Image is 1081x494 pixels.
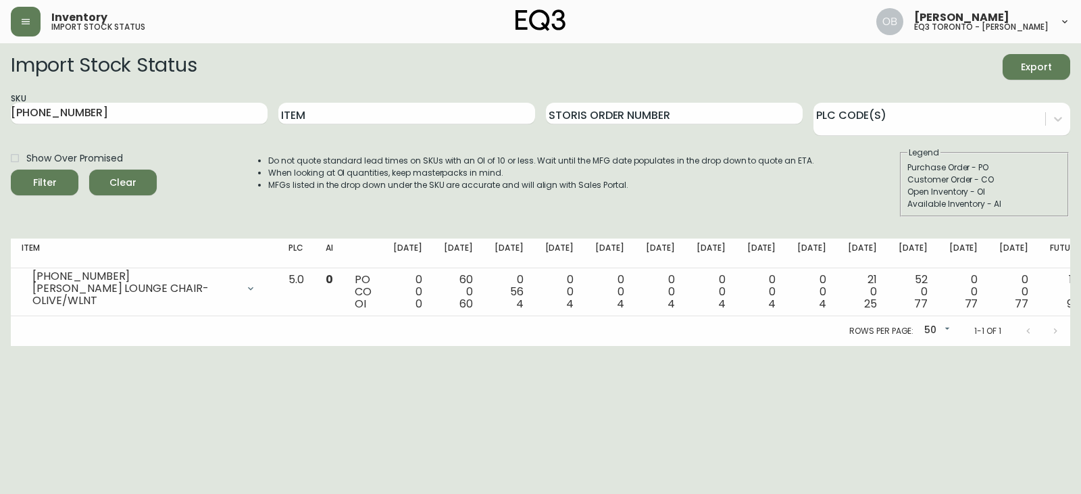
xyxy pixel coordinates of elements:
[1050,274,1079,310] div: 15 0
[907,174,1061,186] div: Customer Order - CO
[26,151,123,166] span: Show Over Promised
[393,274,422,310] div: 0 0
[433,239,484,268] th: [DATE]
[907,162,1061,174] div: Purchase Order - PO
[938,239,989,268] th: [DATE]
[11,54,197,80] h2: Import Stock Status
[459,296,473,312] span: 60
[22,274,267,303] div: [PHONE_NUMBER][PERSON_NAME] LOUNGE CHAIR-OLIVE/WLNT
[914,23,1049,31] h5: eq3 toronto - [PERSON_NAME]
[635,239,686,268] th: [DATE]
[837,239,888,268] th: [DATE]
[584,239,635,268] th: [DATE]
[516,296,524,312] span: 4
[914,296,928,312] span: 77
[278,239,315,268] th: PLC
[566,296,574,312] span: 4
[1015,296,1028,312] span: 77
[686,239,736,268] th: [DATE]
[32,282,237,307] div: [PERSON_NAME] LOUNGE CHAIR-OLIVE/WLNT
[919,320,953,342] div: 50
[278,268,315,316] td: 5.0
[534,239,585,268] th: [DATE]
[315,239,344,268] th: AI
[326,272,333,287] span: 0
[888,239,938,268] th: [DATE]
[864,296,877,312] span: 25
[668,296,675,312] span: 4
[595,274,624,310] div: 0 0
[51,12,107,23] span: Inventory
[268,179,814,191] li: MFGs listed in the drop down under the SKU are accurate and will align with Sales Portal.
[646,274,675,310] div: 0 0
[268,167,814,179] li: When looking at OI quantities, keep masterpacks in mind.
[736,239,787,268] th: [DATE]
[1013,59,1059,76] span: Export
[89,170,157,195] button: Clear
[617,296,624,312] span: 4
[516,9,565,31] img: logo
[747,274,776,310] div: 0 0
[444,274,473,310] div: 60 0
[382,239,433,268] th: [DATE]
[849,325,913,337] p: Rows per page:
[697,274,726,310] div: 0 0
[907,186,1061,198] div: Open Inventory - OI
[268,155,814,167] li: Do not quote standard lead times on SKUs with an OI of 10 or less. Wait until the MFG date popula...
[974,325,1001,337] p: 1-1 of 1
[899,274,928,310] div: 52 0
[768,296,776,312] span: 4
[907,147,940,159] legend: Legend
[355,274,372,310] div: PO CO
[11,170,78,195] button: Filter
[355,296,366,312] span: OI
[100,174,146,191] span: Clear
[416,296,422,312] span: 0
[495,274,524,310] div: 0 56
[33,174,57,191] div: Filter
[949,274,978,310] div: 0 0
[32,270,237,282] div: [PHONE_NUMBER]
[1003,54,1070,80] button: Export
[907,198,1061,210] div: Available Inventory - AI
[51,23,145,31] h5: import stock status
[11,239,278,268] th: Item
[914,12,1009,23] span: [PERSON_NAME]
[999,274,1028,310] div: 0 0
[718,296,726,312] span: 4
[819,296,826,312] span: 4
[1067,296,1079,312] span: 92
[965,296,978,312] span: 77
[848,274,877,310] div: 21 0
[876,8,903,35] img: 8e0065c524da89c5c924d5ed86cfe468
[484,239,534,268] th: [DATE]
[797,274,826,310] div: 0 0
[988,239,1039,268] th: [DATE]
[545,274,574,310] div: 0 0
[786,239,837,268] th: [DATE]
